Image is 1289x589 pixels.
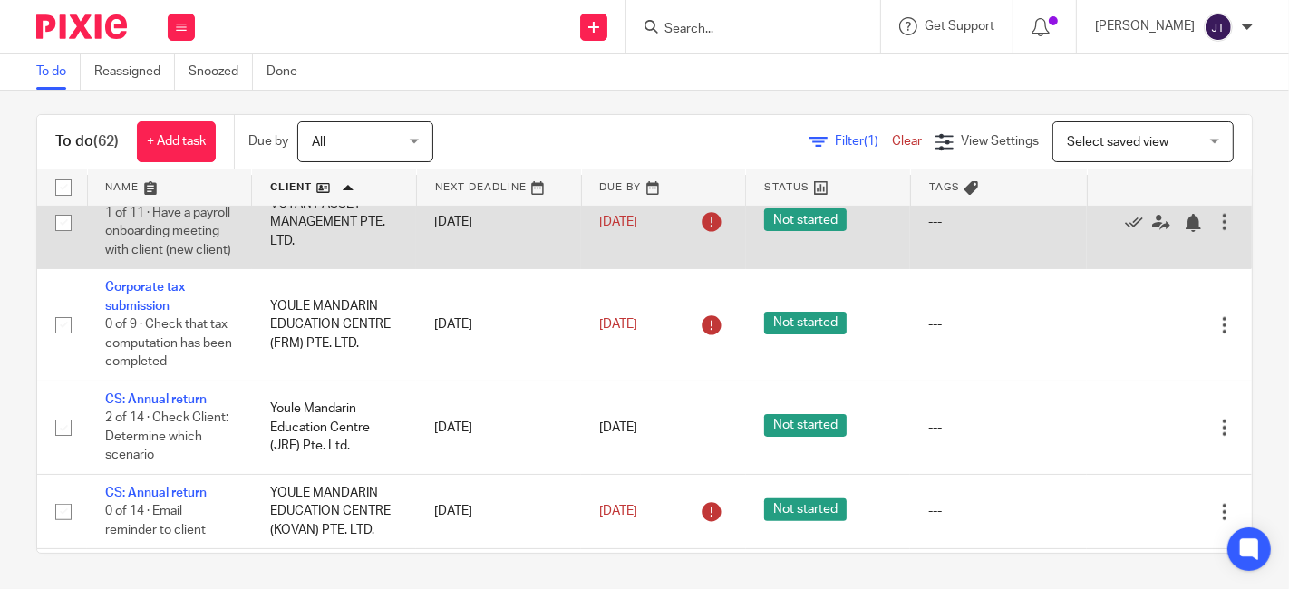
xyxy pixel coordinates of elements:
span: Select saved view [1067,136,1168,149]
a: CS: Annual return [105,393,207,406]
p: [PERSON_NAME] [1095,17,1195,35]
span: Get Support [925,20,994,33]
a: CS: Annual return [105,487,207,499]
a: Mark as done [1125,213,1152,231]
div: --- [928,419,1069,437]
a: Corporate tax submission [105,281,185,312]
span: Filter [835,135,892,148]
td: [DATE] [416,381,581,474]
a: + Add task [137,121,216,162]
td: YOULE MANDARIN EDUCATION CENTRE (FRM) PTE. LTD. [252,269,417,381]
a: Done [267,54,311,90]
span: [DATE] [599,216,637,228]
span: (62) [93,134,119,149]
a: Snoozed [189,54,253,90]
a: Clear [892,135,922,148]
span: 0 of 14 · Email reminder to client [105,505,206,536]
p: Due by [248,132,288,150]
td: [DATE] [416,176,581,269]
td: [DATE] [416,474,581,548]
span: Not started [764,312,847,334]
span: [DATE] [599,318,637,331]
span: [DATE] [599,505,637,517]
span: 2 of 14 · Check Client: Determine which scenario [105,411,228,461]
span: Not started [764,498,847,521]
span: Not started [764,208,847,231]
td: Youle Mandarin Education Centre (JRE) Pte. Ltd. [252,381,417,474]
span: (1) [864,135,878,148]
span: View Settings [961,135,1039,148]
div: --- [928,213,1069,231]
div: --- [928,315,1069,333]
span: All [312,136,325,149]
span: [DATE] [599,421,637,434]
td: [DATE] [416,269,581,381]
h1: To do [55,132,119,151]
td: VOYANT ASSET MANAGEMENT PTE. LTD. [252,176,417,269]
img: svg%3E [1204,13,1233,42]
span: 0 of 9 · Check that tax computation has been completed [105,318,232,368]
span: Tags [929,182,960,192]
span: 1 of 11 · Have a payroll onboarding meeting with client (new client) [105,207,231,256]
input: Search [663,22,826,38]
div: --- [928,502,1069,520]
a: Reassigned [94,54,175,90]
td: YOULE MANDARIN EDUCATION CENTRE (KOVAN) PTE. LTD. [252,474,417,548]
img: Pixie [36,14,127,39]
span: Not started [764,414,847,437]
a: To do [36,54,81,90]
